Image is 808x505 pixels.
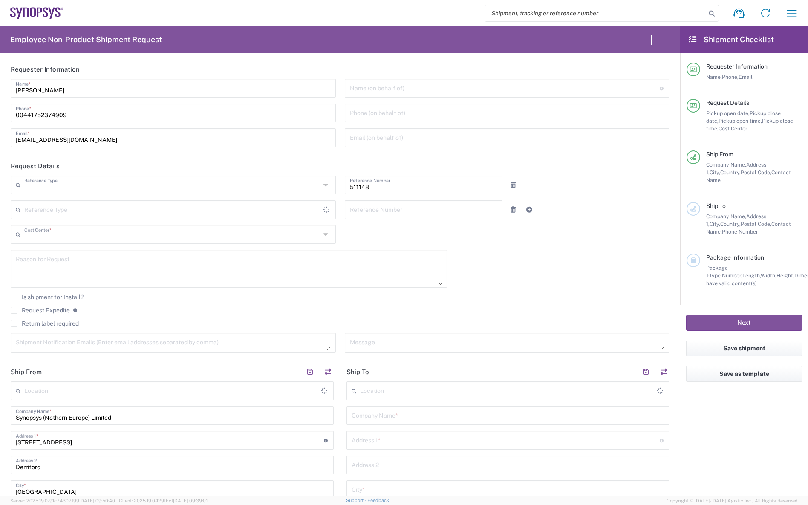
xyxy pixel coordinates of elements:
[11,162,60,170] h2: Request Details
[507,204,519,216] a: Remove Reference
[706,63,768,70] span: Requester Information
[776,272,794,279] span: Height,
[119,498,208,503] span: Client: 2025.19.0-129fbcf
[719,118,762,124] span: Pickup open time,
[741,169,771,176] span: Postal Code,
[346,498,367,503] a: Support
[79,498,115,503] span: [DATE] 09:50:40
[706,213,746,219] span: Company Name,
[706,110,750,116] span: Pickup open date,
[10,35,162,45] h2: Employee Non-Product Shipment Request
[720,221,741,227] span: Country,
[367,498,389,503] a: Feedback
[742,272,761,279] span: Length,
[720,169,741,176] span: Country,
[667,497,798,505] span: Copyright © [DATE]-[DATE] Agistix Inc., All Rights Reserved
[11,65,80,74] h2: Requester Information
[706,254,764,261] span: Package Information
[173,498,208,503] span: [DATE] 09:39:01
[710,169,720,176] span: City,
[485,5,706,21] input: Shipment, tracking or reference number
[722,74,739,80] span: Phone,
[739,74,753,80] span: Email
[722,272,742,279] span: Number,
[706,265,728,279] span: Package 1:
[686,341,802,356] button: Save shipment
[11,368,42,376] h2: Ship From
[346,368,369,376] h2: Ship To
[686,315,802,331] button: Next
[706,162,746,168] span: Company Name,
[710,221,720,227] span: City,
[686,366,802,382] button: Save as template
[507,179,519,191] a: Remove Reference
[706,74,722,80] span: Name,
[706,151,733,158] span: Ship From
[709,272,722,279] span: Type,
[722,228,758,235] span: Phone Number
[11,307,70,314] label: Request Expedite
[706,99,749,106] span: Request Details
[761,272,776,279] span: Width,
[11,294,84,300] label: Is shipment for Install?
[523,204,535,216] a: Add Reference
[688,35,774,45] h2: Shipment Checklist
[10,498,115,503] span: Server: 2025.19.0-91c74307f99
[741,221,771,227] span: Postal Code,
[719,125,747,132] span: Cost Center
[11,320,79,327] label: Return label required
[706,202,726,209] span: Ship To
